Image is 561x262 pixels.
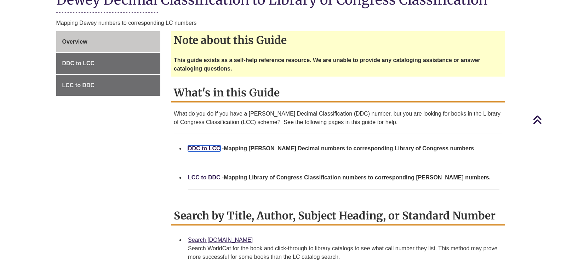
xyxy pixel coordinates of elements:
div: Search WorldCat for the book and click-through to library catalogs to see what call number they l... [188,244,499,261]
span: Mapping Dewey numbers to corresponding LC numbers [56,20,197,26]
span: DDC to LCC [62,60,95,66]
li: - [185,170,502,200]
strong: Mapping Library of Congress Classification numbers to corresponding [PERSON_NAME] numbers. [224,174,491,180]
a: LCC to DDC [188,174,221,180]
strong: Mapping [PERSON_NAME] Decimal numbers to corresponding Library of Congress numbers [224,145,474,151]
a: LCC to DDC [56,75,161,96]
span: Overview [62,39,87,45]
p: What do you do if you have a [PERSON_NAME] Decimal Classification (DDC) number, but you are looki... [174,110,502,127]
a: Search [DOMAIN_NAME] [188,237,253,243]
a: DDC to LCC [56,53,161,74]
h2: What's in this Guide [171,84,505,102]
h2: Note about this Guide [171,31,505,49]
a: DDC to LCC [188,145,221,151]
strong: This guide exists as a self-help reference resource. We are unable to provide any cataloging assi... [174,57,480,72]
a: Overview [56,31,161,52]
h2: Search by Title, Author, Subject Heading, or Standard Number [171,207,505,225]
div: Guide Page Menu [56,31,161,96]
span: LCC to DDC [62,82,95,88]
li: - [185,141,502,171]
a: Back to Top [533,115,559,124]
